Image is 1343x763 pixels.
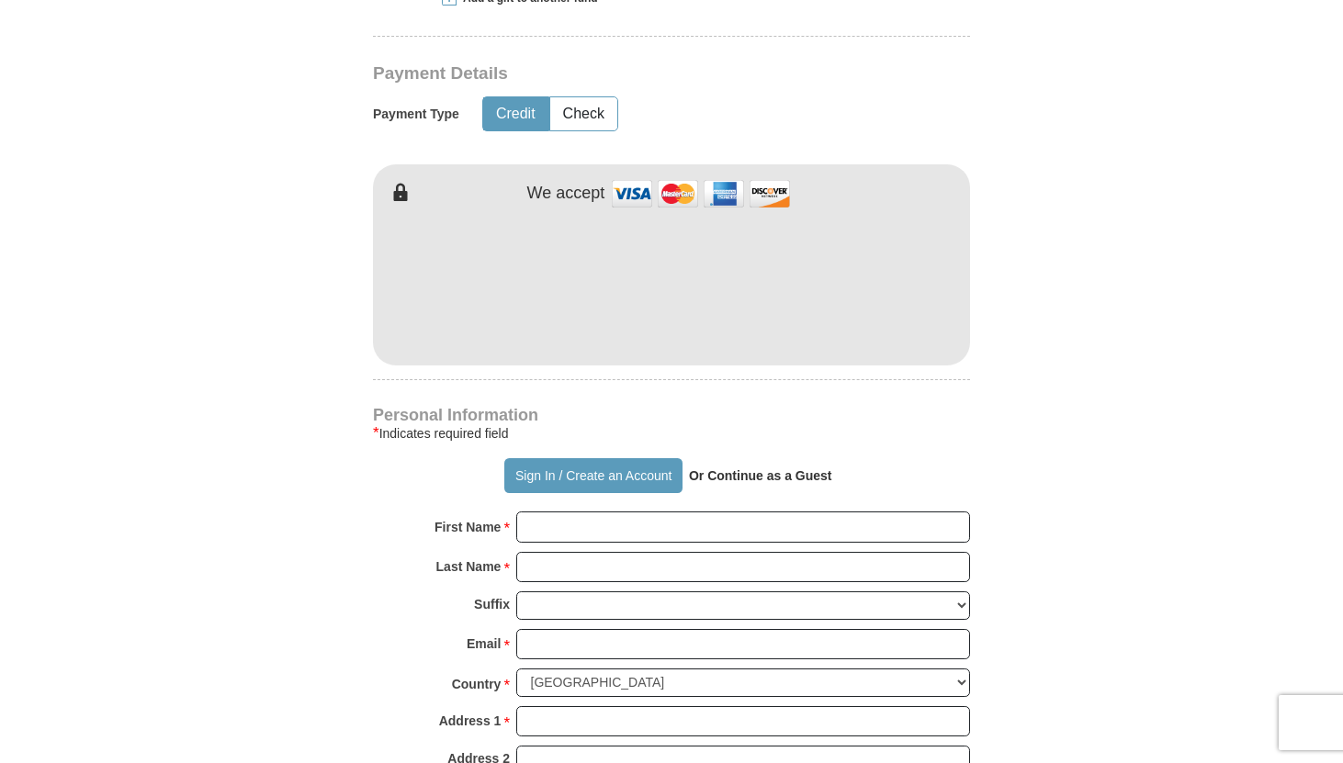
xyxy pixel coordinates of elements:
div: Indicates required field [373,422,970,444]
strong: Or Continue as a Guest [689,468,832,483]
strong: Country [452,671,502,697]
h5: Payment Type [373,107,459,122]
strong: Last Name [436,554,502,579]
strong: Email [467,631,501,656]
strong: First Name [434,514,501,540]
h4: Personal Information [373,408,970,422]
h4: We accept [527,184,605,204]
strong: Address 1 [439,708,502,734]
img: credit cards accepted [609,174,793,213]
button: Check [550,97,617,131]
button: Credit [483,97,548,131]
button: Sign In / Create an Account [504,458,682,493]
strong: Suffix [474,591,510,617]
h3: Payment Details [373,63,841,84]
